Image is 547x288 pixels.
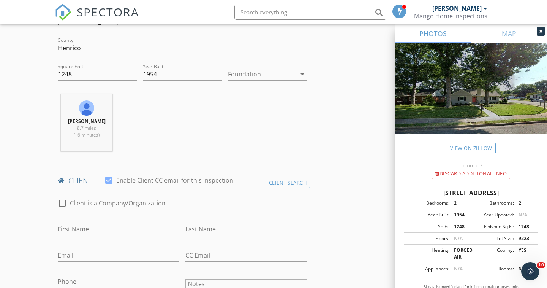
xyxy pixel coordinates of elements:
div: 2 [449,200,471,207]
div: Incorrect? [395,162,547,169]
span: N/A [454,266,463,272]
div: YES [514,247,536,261]
div: 6 [514,266,536,272]
img: streetview [395,43,547,152]
h4: client [58,176,307,186]
label: Client is a Company/Organization [70,199,166,207]
div: 9223 [514,235,536,242]
img: 104541242505974919843.jpg [79,100,94,116]
div: Bathrooms: [471,200,514,207]
div: Bedrooms: [406,200,449,207]
div: 2 [514,200,536,207]
span: 10 [537,262,545,268]
i: arrow_drop_down [298,70,307,79]
span: 8.7 miles [77,125,96,131]
div: Lot Size: [471,235,514,242]
div: Appliances: [406,266,449,272]
div: 1248 [449,223,471,230]
strong: [PERSON_NAME] [68,118,106,124]
img: The Best Home Inspection Software - Spectora [55,4,71,21]
iframe: Intercom live chat [521,262,539,280]
div: FORCED AIR [449,247,471,261]
div: [PERSON_NAME] [432,5,482,12]
span: N/A [454,235,463,242]
a: MAP [471,24,547,43]
div: Floors: [406,235,449,242]
div: Year Updated: [471,212,514,218]
div: Heating: [406,247,449,261]
div: Year Built: [406,212,449,218]
span: SPECTORA [77,4,139,20]
label: Enable Client CC email for this inspection [116,177,233,184]
div: Rooms: [471,266,514,272]
span: N/A [519,212,527,218]
div: [STREET_ADDRESS] [404,188,538,197]
div: 1954 [449,212,471,218]
a: PHOTOS [395,24,471,43]
div: Client Search [266,178,310,188]
input: Search everything... [234,5,386,20]
div: Cooling: [471,247,514,261]
div: 1248 [514,223,536,230]
a: View on Zillow [447,143,496,153]
div: Discard Additional info [432,169,510,179]
div: Sq Ft: [406,223,449,230]
a: SPECTORA [55,10,139,26]
span: (16 minutes) [74,132,100,138]
div: Finished Sq Ft: [471,223,514,230]
div: Mango Home Inspections [414,12,487,20]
